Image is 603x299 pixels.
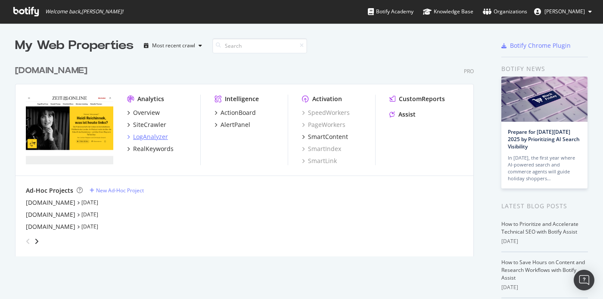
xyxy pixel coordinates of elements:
div: SmartContent [308,133,348,141]
div: Intelligence [225,95,259,103]
div: angle-right [34,237,40,246]
div: angle-left [22,234,34,248]
div: Most recent crawl [152,43,195,48]
div: Pro [464,68,474,75]
img: www.zeit.de [26,95,113,164]
div: Activation [312,95,342,103]
div: [DATE] [501,237,588,245]
a: SiteCrawler [127,120,166,129]
div: SiteCrawler [133,120,166,129]
div: New Ad-Hoc Project [96,187,144,194]
div: Knowledge Base [423,7,473,16]
div: Analytics [137,95,164,103]
span: Olaf Seydel [544,8,585,15]
a: [DOMAIN_NAME] [26,210,75,219]
div: Ad-Hoc Projects [26,186,73,195]
div: [DATE] [501,284,588,291]
div: Botify Academy [368,7,413,16]
a: LogAnalyzer [127,133,168,141]
a: [DATE] [81,223,98,230]
a: ActionBoard [214,108,256,117]
div: CustomReports [399,95,445,103]
div: Botify news [501,64,588,74]
a: New Ad-Hoc Project [90,187,144,194]
div: In [DATE], the first year where AI-powered search and commerce agents will guide holiday shoppers… [508,154,581,182]
a: Overview [127,108,160,117]
div: Botify Chrome Plugin [510,41,571,50]
a: How to Save Hours on Content and Research Workflows with Botify Assist [501,259,585,281]
button: Most recent crawl [140,39,205,52]
button: [PERSON_NAME] [527,5,599,18]
input: Search [212,38,307,53]
div: Overview [133,108,160,117]
div: ActionBoard [221,108,256,117]
div: [DOMAIN_NAME] [15,65,87,77]
a: [DATE] [81,211,98,218]
a: SmartContent [302,133,348,141]
a: SpeedWorkers [302,108,350,117]
img: Prepare for Black Friday 2025 by Prioritizing AI Search Visibility [501,77,587,122]
a: PageWorkers [302,120,345,129]
a: Botify Chrome Plugin [501,41,571,50]
a: [DOMAIN_NAME] [15,65,91,77]
a: Assist [389,110,416,119]
a: SmartLink [302,157,337,165]
a: AlertPanel [214,120,250,129]
a: SmartIndex [302,145,341,153]
div: Organizations [483,7,527,16]
div: LogAnalyzer [133,133,168,141]
a: CustomReports [389,95,445,103]
a: RealKeywords [127,145,174,153]
div: Open Intercom Messenger [574,270,594,290]
div: AlertPanel [221,120,250,129]
a: [DOMAIN_NAME] [26,222,75,231]
div: Latest Blog Posts [501,201,588,211]
div: grid [15,54,481,256]
a: [DOMAIN_NAME] [26,198,75,207]
a: [DATE] [81,199,98,206]
a: Prepare for [DATE][DATE] 2025 by Prioritizing AI Search Visibility [508,128,580,150]
a: How to Prioritize and Accelerate Technical SEO with Botify Assist [501,220,578,235]
div: Assist [398,110,416,119]
div: My Web Properties [15,37,134,54]
span: Welcome back, [PERSON_NAME] ! [45,8,123,15]
div: RealKeywords [133,145,174,153]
